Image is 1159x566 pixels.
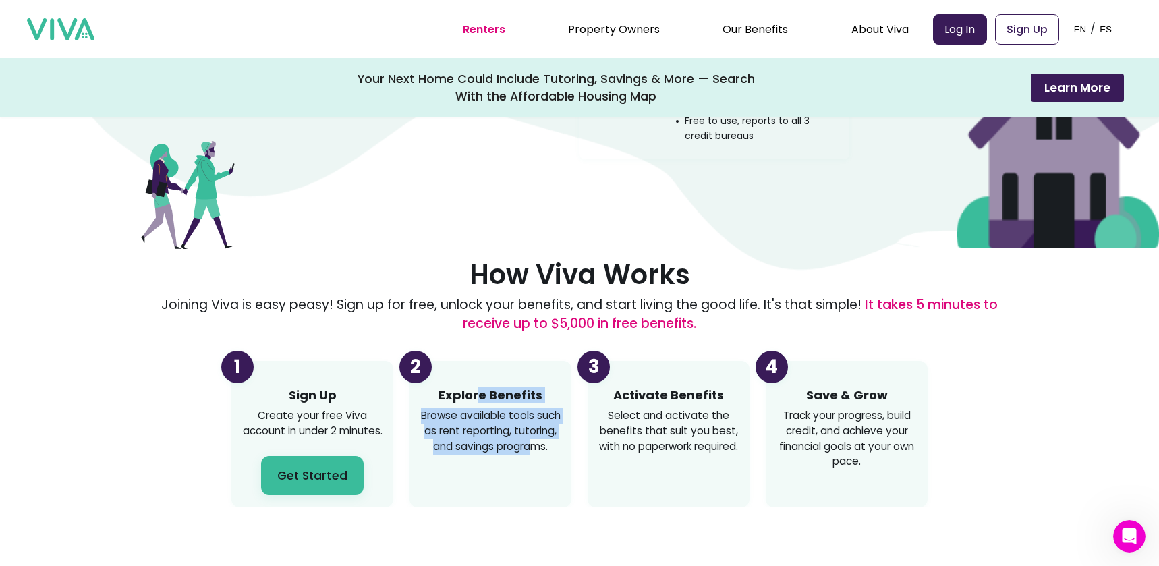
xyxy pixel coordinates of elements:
div: Your Next Home Could Include Tutoring, Savings & More — Search With the Affordable Housing Map [357,70,755,105]
h2: How Viva Works [470,259,690,290]
h3: Activate Benefits [613,388,724,403]
p: / [1090,19,1096,39]
div: 4 [756,351,788,383]
div: About Viva [851,12,909,46]
p: Joining Viva is easy peasy! Sign up for free, unlock your benefits, and start living the good lif... [141,295,1018,335]
div: 1 [221,351,254,383]
a: Log In [933,14,987,45]
h3: Sign Up [289,388,337,403]
img: An aesthetic blob with no significance [957,46,1159,248]
img: Couple walking [141,141,235,249]
a: Renters [463,22,505,37]
button: Get Started [261,456,364,495]
button: Learn More [1031,74,1124,102]
a: Property Owners [568,22,660,37]
p: Track your progress, build credit, and achieve your financial goals at your own pace. [774,408,920,470]
div: Our Benefits [723,12,788,46]
p: Free to use, reports to all 3 credit bureaus [675,113,839,143]
img: viva [27,18,94,41]
div: 3 [577,351,610,383]
button: ES [1096,8,1116,50]
p: Select and activate the benefits that suit you best, with no paperwork required. [596,408,741,454]
div: 2 [399,351,432,383]
h3: Explore Benefits [439,388,542,403]
span: It takes 5 minutes to receive up to $5,000 in free benefits. [463,295,998,333]
a: Sign Up [995,14,1059,45]
a: Get Started [239,451,385,495]
p: Create your free Viva account in under 2 minutes. [239,408,385,439]
button: EN [1070,8,1091,50]
p: Browse available tools such as rent reporting, tutoring, and savings programs. [418,408,563,454]
iframe: Intercom live chat [1113,520,1146,553]
h3: Save & Grow [806,388,888,403]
